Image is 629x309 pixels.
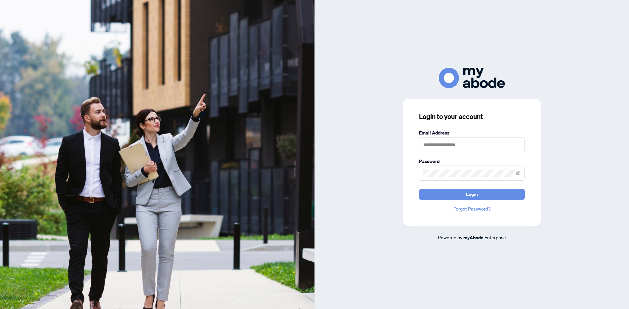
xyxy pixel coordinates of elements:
button: Login [419,189,525,200]
label: Email Address [419,129,525,136]
span: Enterprise [484,234,506,240]
a: Forgot Password? [419,205,525,212]
span: Login [466,189,478,200]
h3: Login to your account [419,112,525,121]
label: Password [419,158,525,165]
img: ma-logo [439,68,505,88]
span: Powered by [438,234,462,240]
span: eye-invisible [516,171,521,175]
a: myAbode [463,234,483,241]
